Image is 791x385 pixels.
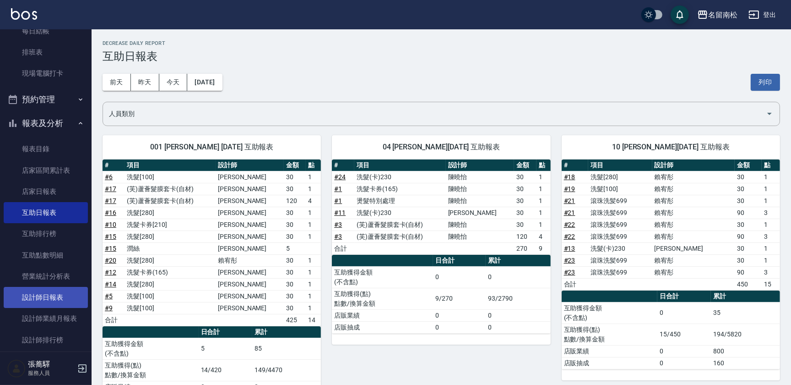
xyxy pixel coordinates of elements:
[4,160,88,181] a: 店家區間累計表
[486,288,550,309] td: 93/2790
[343,143,539,152] span: 04 [PERSON_NAME][DATE] 互助報表
[433,255,486,267] th: 日合計
[332,255,550,334] table: a dense table
[514,231,536,242] td: 120
[334,221,342,228] a: #3
[284,219,306,231] td: 30
[216,207,284,219] td: [PERSON_NAME]
[708,9,737,21] div: 名留南松
[657,357,711,369] td: 0
[4,287,88,308] a: 設計師日報表
[103,40,780,46] h2: Decrease Daily Report
[711,324,780,345] td: 194/5820
[433,288,486,309] td: 9/270
[103,159,125,171] th: #
[125,219,216,231] td: 洗髮卡券[210]
[735,278,762,290] td: 450
[332,321,433,333] td: 店販抽成
[711,357,780,369] td: 160
[762,106,777,121] button: Open
[762,219,780,231] td: 1
[354,183,446,195] td: 洗髮卡券(165)
[4,223,88,244] a: 互助排行榜
[199,326,252,338] th: 日合計
[735,231,762,242] td: 90
[125,231,216,242] td: 洗髮[280]
[332,309,433,321] td: 店販業績
[284,183,306,195] td: 30
[105,245,116,252] a: #15
[446,219,515,231] td: 陳曉怡
[306,278,321,290] td: 1
[332,159,354,171] th: #
[735,242,762,254] td: 30
[11,8,37,20] img: Logo
[216,290,284,302] td: [PERSON_NAME]
[564,209,575,216] a: #21
[306,314,321,326] td: 14
[332,159,550,255] table: a dense table
[735,159,762,171] th: 金額
[564,269,575,276] a: #23
[657,302,711,324] td: 0
[306,231,321,242] td: 1
[711,345,780,357] td: 800
[486,255,550,267] th: 累計
[562,345,658,357] td: 店販業績
[354,207,446,219] td: 洗髮(卡)230
[536,183,551,195] td: 1
[652,266,735,278] td: 賴宥彤
[652,195,735,207] td: 賴宥彤
[588,183,652,195] td: 洗髮[100]
[284,278,306,290] td: 30
[446,195,515,207] td: 陳曉怡
[762,231,780,242] td: 3
[216,195,284,207] td: [PERSON_NAME]
[216,183,284,195] td: [PERSON_NAME]
[284,242,306,254] td: 5
[125,183,216,195] td: (芙)蘆薈髮膜套卡(自材)
[4,63,88,84] a: 現場電腦打卡
[536,195,551,207] td: 1
[105,173,113,181] a: #6
[354,171,446,183] td: 洗髮(卡)230
[446,183,515,195] td: 陳曉怡
[125,207,216,219] td: 洗髮[280]
[564,233,575,240] a: #22
[735,254,762,266] td: 30
[216,219,284,231] td: [PERSON_NAME]
[562,357,658,369] td: 店販抽成
[187,74,222,91] button: [DATE]
[588,171,652,183] td: 洗髮[280]
[588,219,652,231] td: 滾珠洗髪699
[4,330,88,351] a: 設計師排行榜
[284,302,306,314] td: 30
[4,266,88,287] a: 營業統計分析表
[334,173,346,181] a: #24
[332,288,433,309] td: 互助獲得(點) 點數/換算金額
[103,359,199,381] td: 互助獲得(點) 點數/換算金額
[588,231,652,242] td: 滾珠洗髪699
[562,291,780,369] table: a dense table
[105,221,116,228] a: #10
[284,314,306,326] td: 425
[306,207,321,219] td: 1
[354,219,446,231] td: (芙)蘆薈髮膜套卡(自材)
[4,21,88,42] a: 每日結帳
[564,197,575,204] a: #21
[284,195,306,207] td: 120
[125,171,216,183] td: 洗髮[100]
[131,74,159,91] button: 昨天
[306,183,321,195] td: 1
[354,195,446,207] td: 燙髮特別處理
[652,254,735,266] td: 賴宥彤
[125,159,216,171] th: 項目
[762,242,780,254] td: 1
[735,183,762,195] td: 30
[252,326,321,338] th: 累計
[332,242,354,254] td: 合計
[125,242,216,254] td: 潤絲
[446,231,515,242] td: 陳曉怡
[652,159,735,171] th: 設計師
[735,171,762,183] td: 30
